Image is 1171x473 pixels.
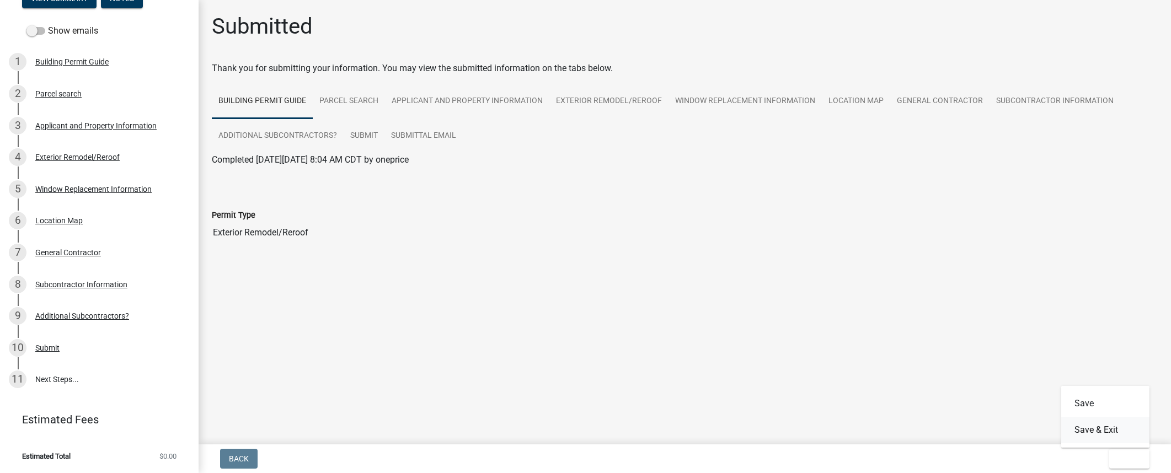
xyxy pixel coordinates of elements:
div: Building Permit Guide [35,58,109,66]
div: Subcontractor Information [35,281,127,288]
h1: Submitted [212,13,313,40]
a: Submit [344,119,384,154]
label: Show emails [26,24,98,37]
div: Parcel search [35,90,82,98]
div: 2 [9,85,26,103]
a: Estimated Fees [9,409,181,431]
div: 10 [9,339,26,357]
a: Exterior Remodel/Reroof [549,84,669,119]
a: Parcel search [313,84,385,119]
a: General Contractor [890,84,990,119]
div: 9 [9,307,26,325]
a: Window Replacement Information [669,84,822,119]
button: Exit [1109,449,1149,469]
a: Location Map [822,84,890,119]
span: Exit [1118,454,1134,463]
div: 4 [9,148,26,166]
button: Save [1061,390,1149,417]
button: Back [220,449,258,469]
button: Save & Exit [1061,417,1149,443]
div: Exterior Remodel/Reroof [35,153,120,161]
div: Submit [35,344,60,352]
div: Additional Subcontractors? [35,312,129,320]
div: Exit [1061,386,1149,448]
a: Additional Subcontractors? [212,119,344,154]
div: Applicant and Property Information [35,122,157,130]
div: 7 [9,244,26,261]
div: Thank you for submitting your information. You may view the submitted information on the tabs below. [212,62,1158,75]
div: 6 [9,212,26,229]
span: Estimated Total [22,453,71,460]
label: Permit Type [212,212,255,219]
div: General Contractor [35,249,101,256]
a: Subcontractor Information [990,84,1120,119]
div: 3 [9,117,26,135]
a: Submittal Email [384,119,463,154]
span: $0.00 [159,453,177,460]
div: 11 [9,370,26,388]
div: Location Map [35,217,83,224]
div: Window Replacement Information [35,185,152,193]
span: Back [229,454,249,463]
div: 5 [9,180,26,198]
div: 1 [9,53,26,71]
div: 8 [9,276,26,293]
a: Applicant and Property Information [385,84,549,119]
span: Completed [DATE][DATE] 8:04 AM CDT by oneprice [212,154,409,165]
a: Building Permit Guide [212,84,313,119]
